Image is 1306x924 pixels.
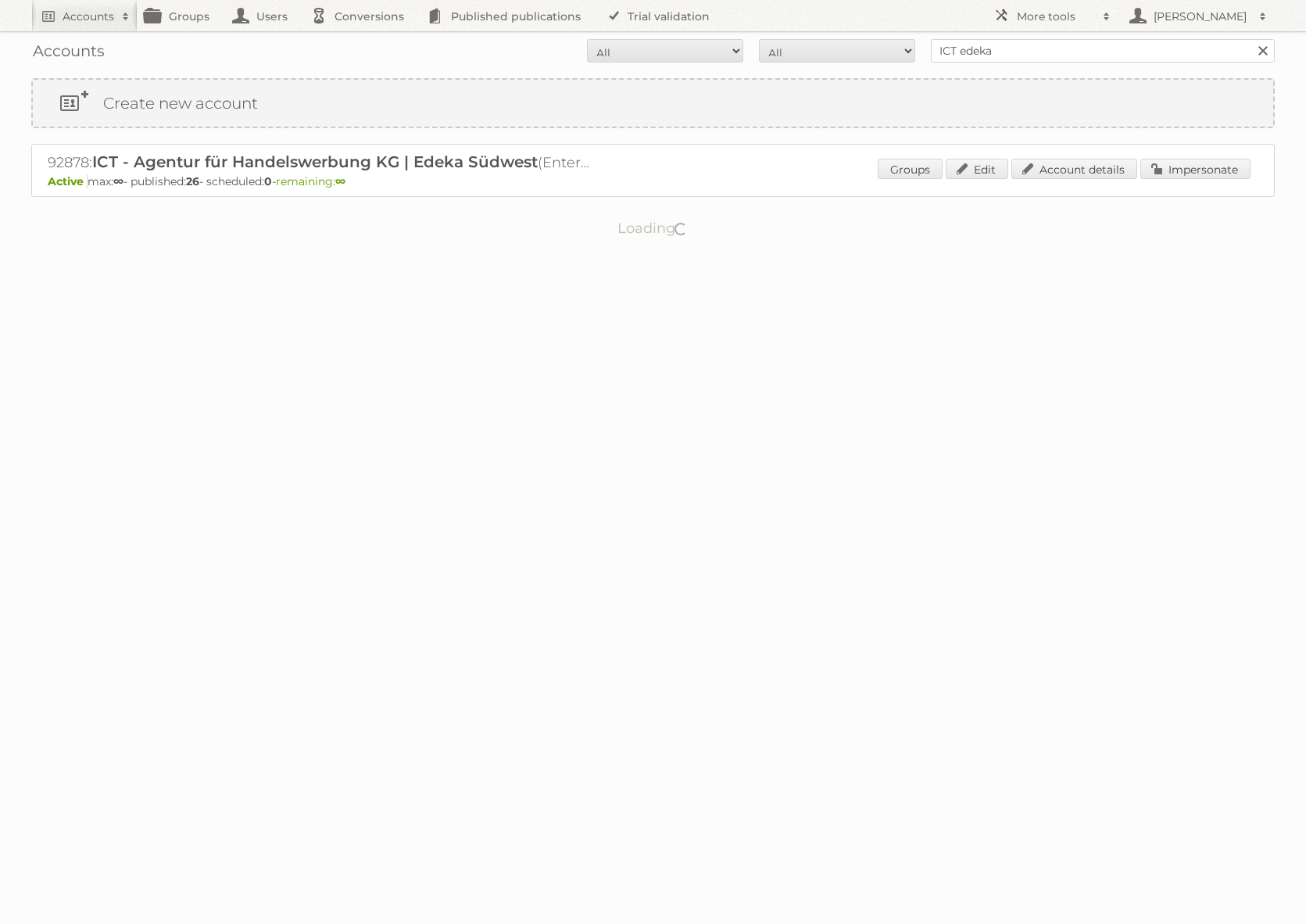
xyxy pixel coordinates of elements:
strong: ∞ [113,174,123,188]
h2: More tools [1017,9,1095,24]
span: Active [48,174,88,188]
strong: 0 [264,174,272,188]
h2: 92878: (Enterprise ∞) - TRIAL [48,152,595,173]
strong: ∞ [335,174,345,188]
p: max: - published: - scheduled: - [48,174,1258,188]
span: ICT - Agentur für Handelswerbung KG | Edeka Südwest [92,152,538,171]
a: Impersonate [1140,159,1251,179]
strong: 26 [186,174,199,188]
a: Account details [1011,159,1137,179]
h2: Accounts [63,9,114,24]
h2: [PERSON_NAME] [1150,9,1251,24]
a: Edit [946,159,1008,179]
p: Loading [568,213,738,244]
span: remaining: [276,174,345,188]
a: Groups [878,159,943,179]
a: Create new account [33,80,1273,127]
